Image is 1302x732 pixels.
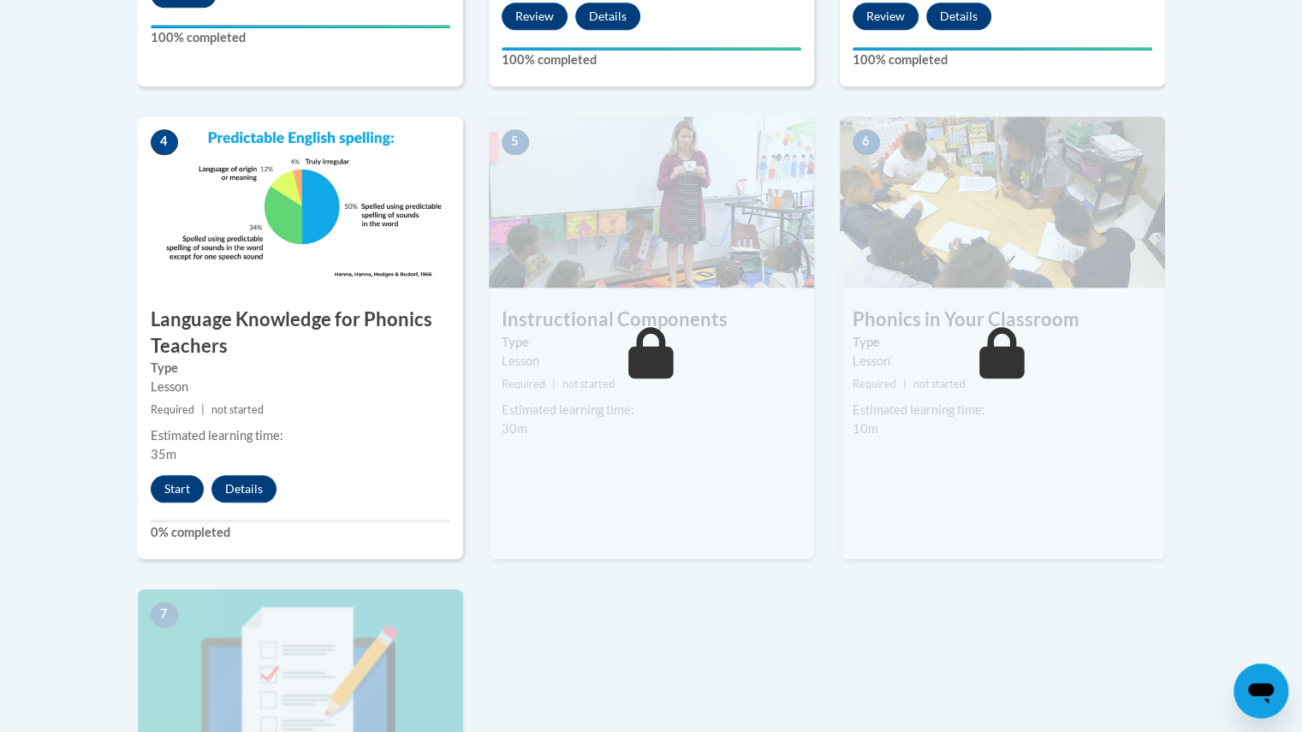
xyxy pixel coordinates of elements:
button: Review [502,3,568,30]
label: 0% completed [151,523,450,542]
div: Your progress [853,47,1152,51]
span: | [201,403,205,416]
h3: Phonics in Your Classroom [840,306,1165,333]
div: Lesson [151,378,450,396]
span: | [903,378,907,390]
span: 35m [151,447,176,461]
span: 30m [502,421,527,436]
h3: Language Knowledge for Phonics Teachers [138,306,463,360]
label: 100% completed [853,51,1152,69]
div: Lesson [502,352,801,371]
button: Details [926,3,991,30]
span: | [552,378,556,390]
label: Type [853,333,1152,352]
label: Type [151,359,450,378]
span: Required [502,378,545,390]
div: Estimated learning time: [151,426,450,445]
span: not started [913,378,966,390]
label: 100% completed [151,28,450,47]
span: 10m [853,421,878,436]
span: Required [151,403,194,416]
img: Course Image [840,116,1165,288]
div: Your progress [151,25,450,28]
span: Required [853,378,896,390]
label: Type [502,333,801,352]
img: Course Image [489,116,814,288]
span: 5 [502,129,529,155]
div: Estimated learning time: [853,401,1152,420]
div: Estimated learning time: [502,401,801,420]
button: Review [853,3,919,30]
button: Start [151,475,204,503]
h3: Instructional Components [489,306,814,333]
iframe: Button to launch messaging window [1234,664,1288,718]
span: not started [562,378,615,390]
span: 4 [151,129,178,155]
div: Lesson [853,352,1152,371]
div: Your progress [502,47,801,51]
label: 100% completed [502,51,801,69]
button: Details [211,475,276,503]
span: not started [211,403,264,416]
span: 7 [151,602,178,628]
img: Course Image [138,116,463,288]
button: Details [575,3,640,30]
span: 6 [853,129,880,155]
